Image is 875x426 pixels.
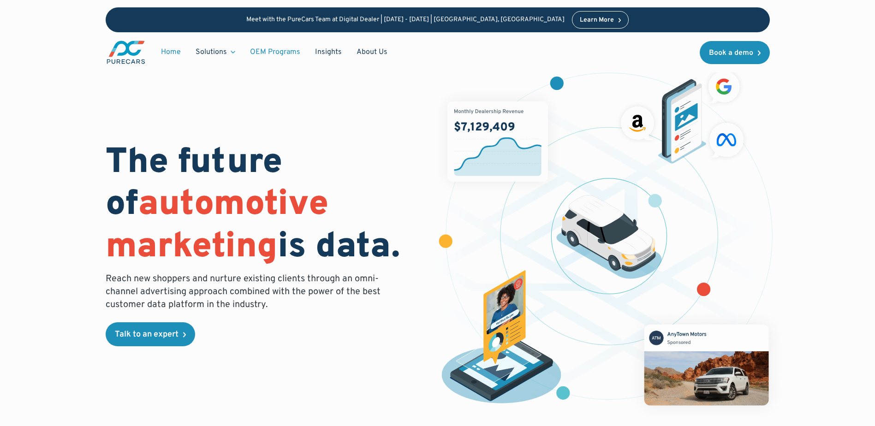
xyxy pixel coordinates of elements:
[433,270,571,408] img: persona of a buyer
[700,41,770,64] a: Book a demo
[447,101,548,182] img: chart showing monthly dealership revenue of $7m
[115,331,179,339] div: Talk to an expert
[106,322,195,346] a: Talk to an expert
[349,43,395,61] a: About Us
[106,40,146,65] img: purecars logo
[572,11,629,29] a: Learn More
[106,183,328,269] span: automotive marketing
[556,195,662,279] img: illustration of a vehicle
[616,66,749,164] img: ads on social media and advertising partners
[243,43,308,61] a: OEM Programs
[709,49,753,57] div: Book a demo
[308,43,349,61] a: Insights
[580,17,614,24] div: Learn More
[106,142,427,269] h1: The future of is data.
[196,47,227,57] div: Solutions
[627,307,786,422] img: mockup of facebook post
[106,40,146,65] a: main
[246,16,565,24] p: Meet with the PureCars Team at Digital Dealer | [DATE] - [DATE] | [GEOGRAPHIC_DATA], [GEOGRAPHIC_...
[154,43,188,61] a: Home
[188,43,243,61] div: Solutions
[106,272,386,311] p: Reach new shoppers and nurture existing clients through an omni-channel advertising approach comb...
